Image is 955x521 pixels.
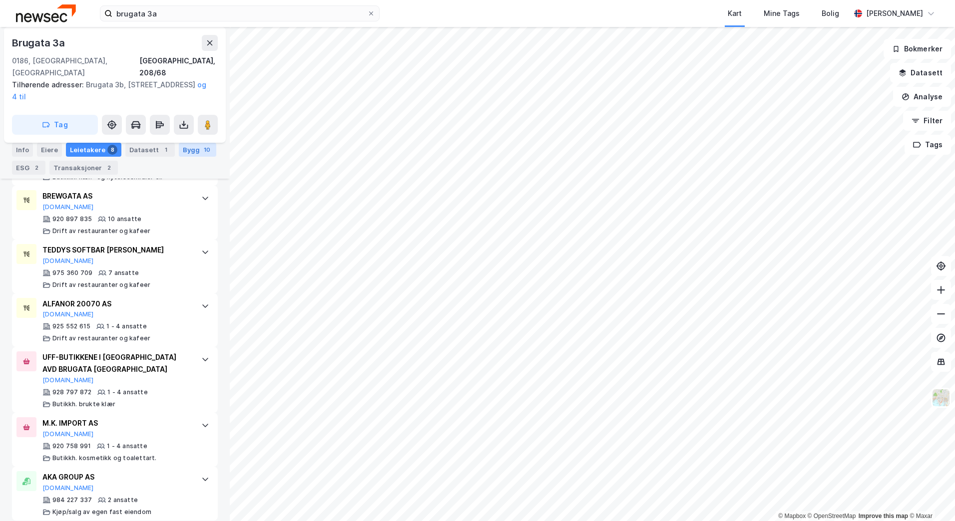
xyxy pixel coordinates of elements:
[890,63,951,83] button: Datasett
[42,471,191,483] div: AKA GROUP AS
[42,417,191,429] div: M.K. IMPORT AS
[161,145,171,155] div: 1
[52,454,157,462] div: Butikkh. kosmetikk og toalettart.
[52,281,150,289] div: Drift av restauranter og kafeer
[108,496,138,504] div: 2 ansatte
[112,6,367,21] input: Søk på adresse, matrikkel, gårdeiere, leietakere eller personer
[139,55,218,79] div: [GEOGRAPHIC_DATA], 208/68
[12,115,98,135] button: Tag
[12,80,86,89] span: Tilhørende adresser:
[728,7,742,19] div: Kart
[42,310,94,318] button: [DOMAIN_NAME]
[31,163,41,173] div: 2
[42,203,94,211] button: [DOMAIN_NAME]
[903,111,951,131] button: Filter
[52,334,150,342] div: Drift av restauranter og kafeer
[202,145,212,155] div: 10
[764,7,800,19] div: Mine Tags
[106,322,147,330] div: 1 - 4 ansatte
[107,442,147,450] div: 1 - 4 ansatte
[42,257,94,265] button: [DOMAIN_NAME]
[42,190,191,202] div: BREWGATA AS
[42,298,191,310] div: ALFANOR 20070 AS
[52,496,92,504] div: 984 227 337
[49,161,118,175] div: Transaksjoner
[905,473,955,521] div: Kontrollprogram for chat
[932,388,951,407] img: Z
[12,55,139,79] div: 0186, [GEOGRAPHIC_DATA], [GEOGRAPHIC_DATA]
[52,508,151,516] div: Kjøp/salg av egen fast eiendom
[104,163,114,173] div: 2
[884,39,951,59] button: Bokmerker
[42,244,191,256] div: TEDDYS SOFTBAR [PERSON_NAME]
[12,35,67,51] div: Brugata 3a
[37,143,62,157] div: Eiere
[52,322,90,330] div: 925 552 615
[905,473,955,521] iframe: Chat Widget
[52,227,150,235] div: Drift av restauranter og kafeer
[107,145,117,155] div: 8
[52,388,91,396] div: 928 797 872
[866,7,923,19] div: [PERSON_NAME]
[108,215,141,223] div: 10 ansatte
[822,7,839,19] div: Bolig
[12,161,45,175] div: ESG
[107,388,148,396] div: 1 - 4 ansatte
[125,143,175,157] div: Datasett
[859,513,908,520] a: Improve this map
[108,269,139,277] div: 7 ansatte
[12,79,210,103] div: Brugata 3b, [STREET_ADDRESS]
[66,143,121,157] div: Leietakere
[893,87,951,107] button: Analyse
[42,376,94,384] button: [DOMAIN_NAME]
[12,143,33,157] div: Info
[808,513,856,520] a: OpenStreetMap
[52,400,115,408] div: Butikkh. brukte klær
[52,269,92,277] div: 975 360 709
[42,484,94,492] button: [DOMAIN_NAME]
[52,442,91,450] div: 920 758 991
[778,513,806,520] a: Mapbox
[52,215,92,223] div: 920 897 835
[42,351,191,375] div: UFF-BUTIKKENE I [GEOGRAPHIC_DATA] AVD BRUGATA [GEOGRAPHIC_DATA]
[905,135,951,155] button: Tags
[16,4,76,22] img: newsec-logo.f6e21ccffca1b3a03d2d.png
[42,430,94,438] button: [DOMAIN_NAME]
[179,143,216,157] div: Bygg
